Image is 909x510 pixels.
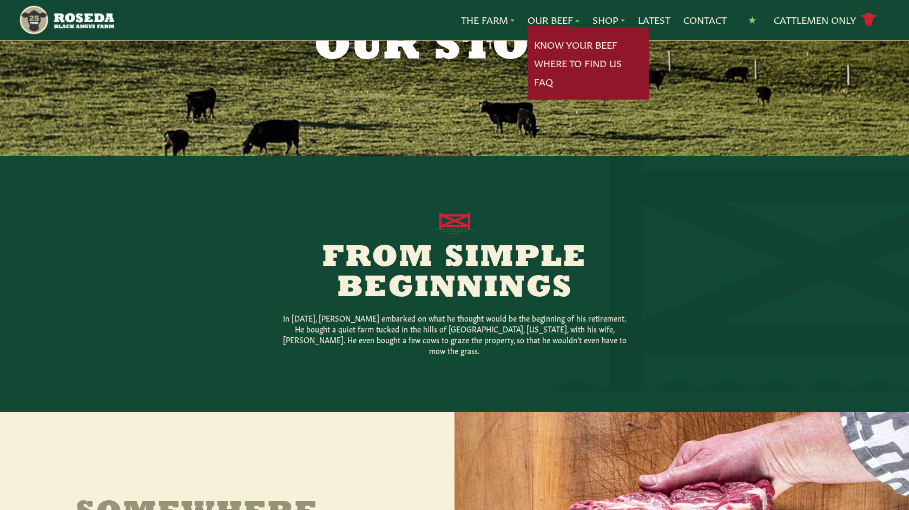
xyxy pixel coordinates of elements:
h2: From Simple Beginnings [247,243,662,304]
p: In [DATE], [PERSON_NAME] embarked on what he thought would be the beginning of his retirement. He... [281,312,628,356]
a: Contact [683,13,727,27]
a: Shop [592,13,625,27]
a: Cattlemen Only [774,11,878,30]
a: Latest [638,13,670,27]
a: Where To Find Us [534,56,622,70]
a: Know Your Beef [534,38,617,52]
a: Our Beef [528,13,579,27]
a: The Farm [461,13,515,27]
a: FAQ [534,75,553,89]
h1: Our Story [177,26,732,69]
img: https://roseda.com/wp-content/uploads/2021/05/roseda-25-header.png [18,4,114,36]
